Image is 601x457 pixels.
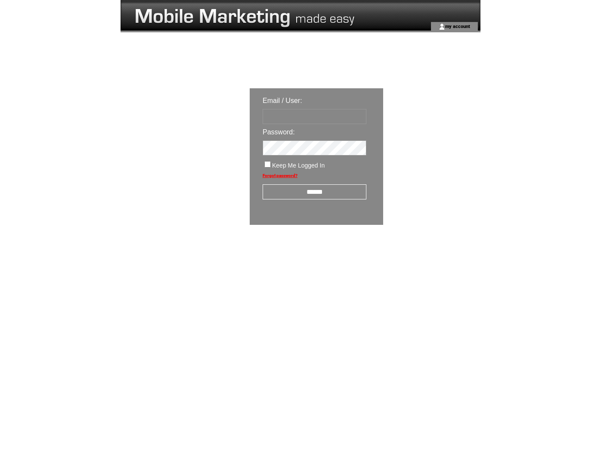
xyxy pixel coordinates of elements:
a: Forgot password? [263,173,297,178]
img: account_icon.gif [439,23,445,30]
a: my account [445,23,470,29]
span: Email / User: [263,97,302,104]
img: transparent.png [408,246,451,257]
span: Keep Me Logged In [272,162,325,169]
span: Password: [263,128,295,136]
